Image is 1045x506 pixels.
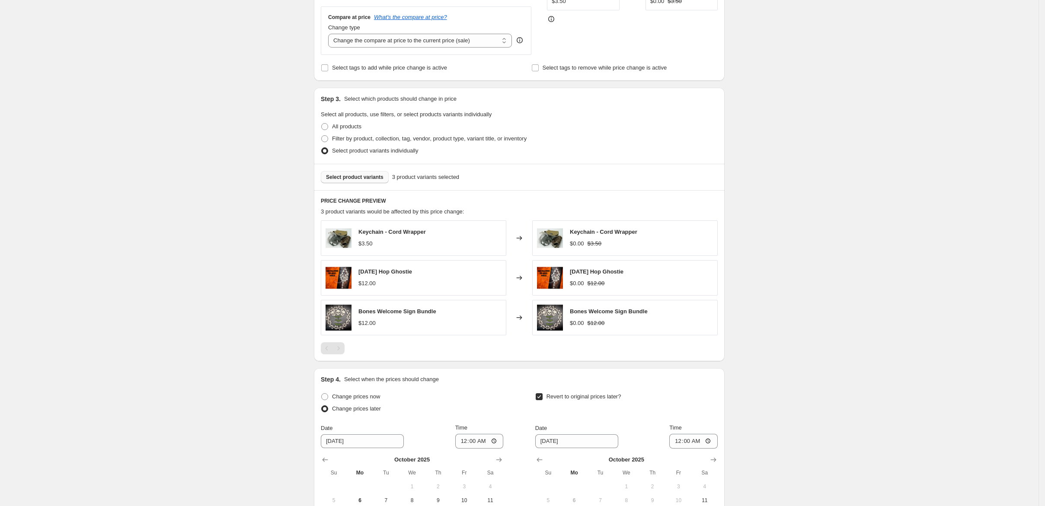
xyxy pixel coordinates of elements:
strike: $12.00 [588,279,605,288]
span: Date [535,425,547,431]
span: 11 [695,497,714,504]
span: Filter by product, collection, tag, vendor, product type, variant title, or inventory [332,135,527,142]
button: Wednesday October 1 2025 [614,480,639,493]
img: 2023-halloween-hop-ghostie-762_80x.webp [326,265,352,291]
span: 2 [643,483,662,490]
span: 6 [350,497,369,504]
h2: Step 3. [321,95,341,103]
span: Time [669,424,681,431]
th: Monday [347,466,373,480]
span: Select tags to add while price change is active [332,64,447,71]
button: Select product variants [321,171,389,183]
span: All products [332,123,361,130]
div: $0.00 [570,279,584,288]
span: Sa [481,469,500,476]
button: Friday October 3 2025 [451,480,477,493]
img: bones-welcome-sign-bundle-994_80x.webp [326,305,352,331]
span: Change type [328,24,360,31]
th: Saturday [692,466,718,480]
th: Thursday [639,466,665,480]
span: 5 [539,497,558,504]
span: Revert to original prices later? [546,393,621,400]
span: 5 [324,497,343,504]
span: 11 [481,497,500,504]
nav: Pagination [321,342,345,354]
div: help [515,36,524,45]
span: 10 [669,497,688,504]
th: Sunday [535,466,561,480]
th: Tuesday [587,466,613,480]
button: Friday October 3 2025 [665,480,691,493]
span: 7 [377,497,396,504]
input: 10/6/2025 [535,434,618,448]
p: Select when the prices should change [344,375,439,384]
span: Select product variants individually [332,147,418,154]
span: Select all products, use filters, or select products variants individually [321,111,492,118]
span: We [403,469,422,476]
button: Saturday October 4 2025 [692,480,718,493]
div: $0.00 [570,319,584,328]
span: 3 product variants selected [392,173,459,181]
span: 9 [428,497,447,504]
th: Wednesday [614,466,639,480]
span: Select tags to remove while price change is active [543,64,667,71]
img: keychain-cord-wrapper-371_80x.webp [326,225,352,251]
th: Friday [451,466,477,480]
span: Tu [377,469,396,476]
div: $3.50 [358,239,373,248]
span: 1 [617,483,636,490]
span: 10 [455,497,474,504]
span: 1 [403,483,422,490]
h3: Compare at price [328,14,371,21]
span: We [617,469,636,476]
button: Show previous month, September 2025 [319,454,331,466]
th: Monday [561,466,587,480]
p: Select which products should change in price [344,95,457,103]
input: 10/6/2025 [321,434,404,448]
th: Tuesday [373,466,399,480]
i: What's the compare at price? [374,14,447,20]
button: Show next month, November 2025 [493,454,505,466]
h2: Step 4. [321,375,341,384]
th: Thursday [425,466,451,480]
span: Mo [565,469,584,476]
span: 3 [455,483,474,490]
span: Change prices now [332,393,380,400]
span: 8 [617,497,636,504]
span: [DATE] Hop Ghostie [570,268,623,275]
span: Bones Welcome Sign Bundle [358,308,436,315]
span: 2 [428,483,447,490]
span: Time [455,424,467,431]
th: Saturday [477,466,503,480]
span: Sa [695,469,714,476]
span: 3 product variants would be affected by this price change: [321,208,464,215]
span: [DATE] Hop Ghostie [358,268,412,275]
span: Su [539,469,558,476]
span: Select product variants [326,174,383,181]
span: Tu [591,469,610,476]
button: Show previous month, September 2025 [534,454,546,466]
th: Friday [665,466,691,480]
span: 9 [643,497,662,504]
h6: PRICE CHANGE PREVIEW [321,197,718,204]
span: 4 [481,483,500,490]
div: $12.00 [358,279,376,288]
span: Su [324,469,343,476]
span: Bones Welcome Sign Bundle [570,308,648,315]
button: Saturday October 4 2025 [477,480,503,493]
span: 3 [669,483,688,490]
span: Change prices later [332,405,381,412]
img: bones-welcome-sign-bundle-994_80x.webp [537,305,563,331]
button: Show next month, November 2025 [707,454,719,466]
th: Sunday [321,466,347,480]
input: 12:00 [669,434,718,449]
span: Mo [350,469,369,476]
span: Th [643,469,662,476]
th: Wednesday [399,466,425,480]
input: 12:00 [455,434,504,449]
span: Keychain - Cord Wrapper [570,229,637,235]
button: Thursday October 2 2025 [425,480,451,493]
button: Wednesday October 1 2025 [399,480,425,493]
span: Th [428,469,447,476]
strike: $3.50 [588,239,602,248]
